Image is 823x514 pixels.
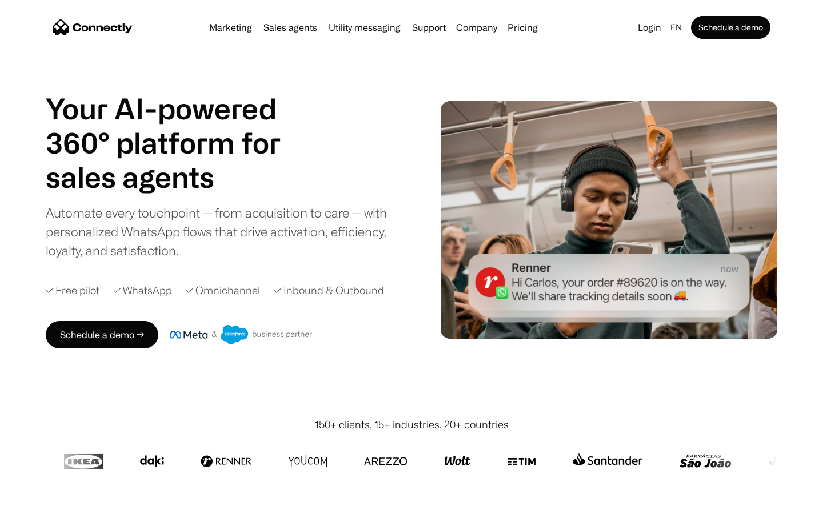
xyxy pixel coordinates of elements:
[407,23,450,32] a: Support
[503,23,542,32] a: Pricing
[23,494,69,510] ul: Language list
[205,23,257,32] a: Marketing
[633,19,666,35] a: Login
[259,23,322,32] a: Sales agents
[46,91,309,160] h1: Your AI-powered 360° platform for
[186,283,260,298] div: ✓ Omnichannel
[170,325,313,344] img: Meta and Salesforce business partner badge.
[11,493,69,510] aside: Language selected: English
[46,160,309,194] h1: sales agents
[324,23,405,32] a: Utility messaging
[46,203,406,260] div: Automate every touchpoint — from acquisition to care — with personalized WhatsApp flows that driv...
[670,19,682,35] div: en
[113,283,172,298] div: ✓ WhatsApp
[46,283,99,298] div: ✓ Free pilot
[456,19,497,35] div: Company
[315,417,509,432] div: 150+ clients, 15+ industries, 20+ countries
[691,16,770,39] a: Schedule a demo
[274,283,384,298] div: ✓ Inbound & Outbound
[46,321,158,348] a: Schedule a demo →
